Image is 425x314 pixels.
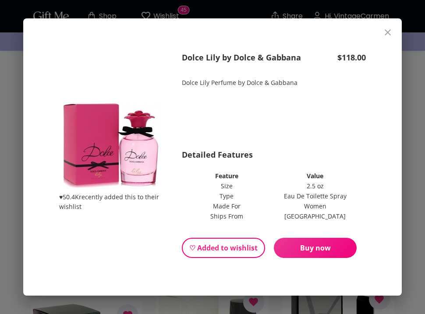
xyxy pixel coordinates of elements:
td: [GEOGRAPHIC_DATA] [271,212,359,221]
button: Buy now [274,238,357,258]
td: Eau De Toilette Spray [271,191,359,201]
td: 2.5 oz [271,181,359,191]
p: ♥ 50.4K recently added this to their wishlist [59,192,182,212]
img: product image [59,99,163,192]
p: Dolce Lily by Dolce & Gabbana [182,53,311,62]
td: Made For [183,201,270,211]
th: Feature [183,171,270,180]
button: ♡ Added to wishlist [182,238,265,258]
p: Detailed Features [182,150,366,159]
span: Buy now [274,243,357,253]
span: ♡ Added to wishlist [189,243,258,253]
p: $ 118.00 [311,53,366,62]
td: Ships From [183,212,270,221]
td: Type [183,191,270,201]
td: Women [271,201,359,211]
th: Value [271,171,359,180]
td: Size [183,181,270,191]
button: close [377,22,398,43]
p: Dolce Lily Perfume by Dolce & Gabbana [182,78,366,88]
